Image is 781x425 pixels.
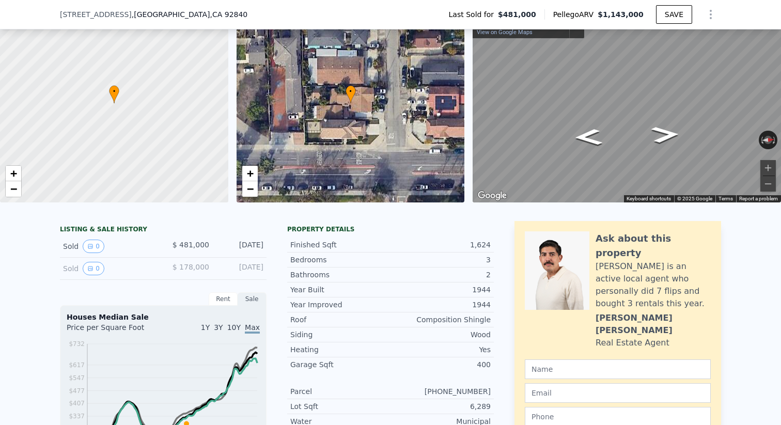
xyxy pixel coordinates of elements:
[242,166,258,181] a: Zoom in
[109,87,119,96] span: •
[60,225,267,235] div: LISTING & SALE HISTORY
[525,383,711,403] input: Email
[10,182,17,195] span: −
[390,329,491,340] div: Wood
[290,314,390,325] div: Roof
[67,322,163,339] div: Price per Square Foot
[83,262,104,275] button: View historical data
[390,300,491,310] div: 1944
[238,292,267,306] div: Sale
[290,300,390,310] div: Year Improved
[69,387,85,395] tspan: $477
[69,374,85,382] tspan: $547
[596,312,711,337] div: [PERSON_NAME] [PERSON_NAME]
[598,10,644,19] span: $1,143,000
[477,29,533,36] a: View on Google Maps
[739,196,778,201] a: Report a problem
[290,401,390,412] div: Lot Sqft
[700,4,721,25] button: Show Options
[214,323,223,332] span: 3Y
[69,361,85,369] tspan: $617
[63,262,155,275] div: Sold
[759,131,764,149] button: Rotate counterclockwise
[290,255,390,265] div: Bedrooms
[290,285,390,295] div: Year Built
[563,125,614,149] path: Go South, Westlake St
[242,181,258,197] a: Zoom out
[639,122,691,147] path: Go North, Westlake St
[217,262,263,275] div: [DATE]
[718,196,733,201] a: Terms (opens in new tab)
[627,195,671,202] button: Keyboard shortcuts
[596,260,711,310] div: [PERSON_NAME] is an active local agent who personally did 7 flips and bought 3 rentals this year.
[346,85,356,103] div: •
[760,160,776,176] button: Zoom in
[473,4,781,202] div: Street View
[290,240,390,250] div: Finished Sqft
[390,344,491,355] div: Yes
[201,323,210,332] span: 1Y
[132,9,247,20] span: , [GEOGRAPHIC_DATA]
[390,401,491,412] div: 6,289
[109,85,119,103] div: •
[246,167,253,180] span: +
[173,241,209,249] span: $ 481,000
[69,340,85,348] tspan: $732
[390,255,491,265] div: 3
[759,135,778,144] button: Reset the view
[10,167,17,180] span: +
[475,189,509,202] img: Google
[390,359,491,370] div: 400
[525,359,711,379] input: Name
[227,323,241,332] span: 10Y
[217,240,263,253] div: [DATE]
[656,5,692,24] button: SAVE
[390,270,491,280] div: 2
[475,189,509,202] a: Open this area in Google Maps (opens a new window)
[553,9,598,20] span: Pellego ARV
[290,344,390,355] div: Heating
[63,240,155,253] div: Sold
[677,196,712,201] span: © 2025 Google
[290,329,390,340] div: Siding
[209,292,238,306] div: Rent
[772,131,778,149] button: Rotate clockwise
[449,9,498,20] span: Last Sold for
[390,386,491,397] div: [PHONE_NUMBER]
[390,240,491,250] div: 1,624
[69,400,85,407] tspan: $407
[245,323,260,334] span: Max
[173,263,209,271] span: $ 178,000
[346,87,356,96] span: •
[498,9,536,20] span: $481,000
[596,337,669,349] div: Real Estate Agent
[290,359,390,370] div: Garage Sqft
[390,285,491,295] div: 1944
[60,9,132,20] span: [STREET_ADDRESS]
[287,225,494,233] div: Property details
[69,413,85,420] tspan: $337
[473,4,781,202] div: Map
[596,231,711,260] div: Ask about this property
[760,176,776,192] button: Zoom out
[67,312,260,322] div: Houses Median Sale
[6,181,21,197] a: Zoom out
[290,386,390,397] div: Parcel
[83,240,104,253] button: View historical data
[246,182,253,195] span: −
[210,10,247,19] span: , CA 92840
[390,314,491,325] div: Composition Shingle
[290,270,390,280] div: Bathrooms
[6,166,21,181] a: Zoom in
